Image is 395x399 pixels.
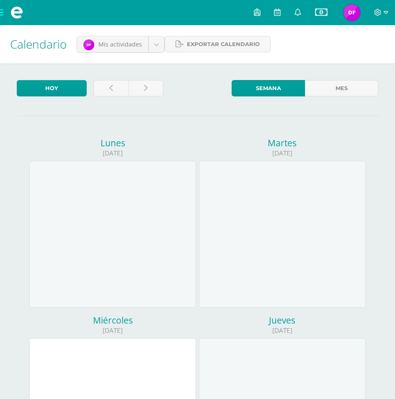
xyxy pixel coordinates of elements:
div: [DATE] [29,149,196,158]
div: [DATE] [199,326,366,335]
a: Hoy [17,80,87,96]
div: Lunes [29,137,196,149]
span: Calendario [10,36,67,52]
img: c862b1ec899c2a73081da83c9c331069.png [343,4,360,21]
span: Exportar calendario [187,36,260,52]
div: [DATE] [29,326,196,335]
div: Jueves [199,314,366,326]
span: Mis actividades [98,40,142,48]
div: Martes [199,137,366,149]
img: 7d08ad59e7e18a1ffb322f564ede03f7.png [83,39,94,50]
div: Miércoles [29,314,196,326]
a: Mes [305,80,378,96]
div: [DATE] [199,149,366,158]
a: Semana [232,80,305,96]
a: Mis actividades [77,36,164,52]
a: Exportar calendario [165,36,271,52]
